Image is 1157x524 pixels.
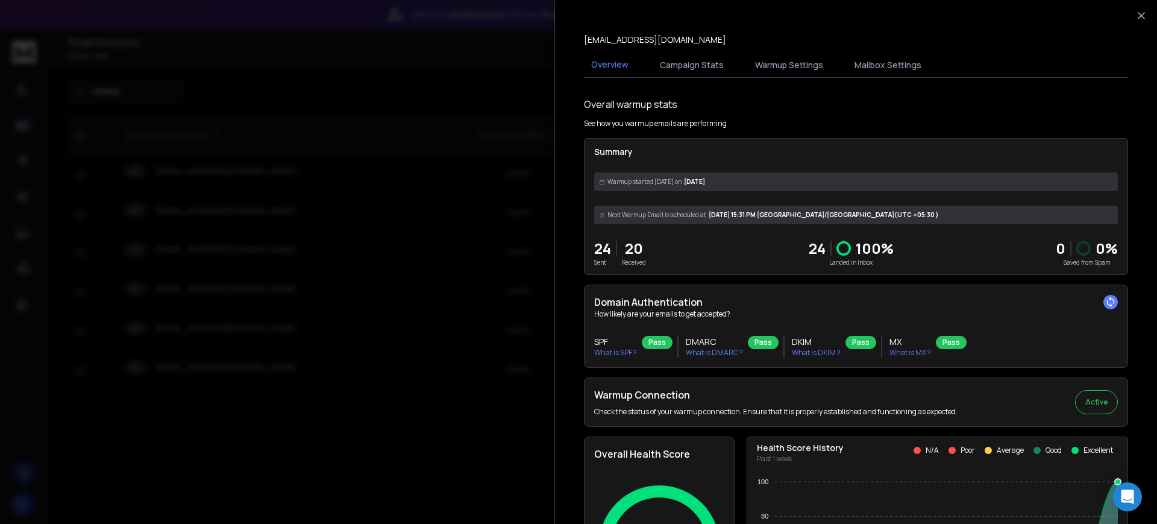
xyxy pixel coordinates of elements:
[584,119,727,128] p: See how you warmup emails are performing
[761,513,768,520] tspan: 80
[889,348,931,358] p: What is MX ?
[607,210,706,219] span: Next Warmup Email is scheduled at
[1075,390,1118,414] button: Active
[926,446,939,455] p: N/A
[936,336,967,349] div: Pass
[1046,446,1062,455] p: Good
[594,239,611,258] p: 24
[622,239,646,258] p: 20
[847,52,929,78] button: Mailbox Settings
[594,172,1118,191] div: [DATE]
[961,446,975,455] p: Poor
[748,336,779,349] div: Pass
[792,348,841,358] p: What is DKIM ?
[594,295,1118,309] h2: Domain Authentication
[594,407,958,417] p: Check the status of your warmup connection. Ensure that it is properly established and functionin...
[584,34,726,46] p: [EMAIL_ADDRESS][DOMAIN_NAME]
[845,336,876,349] div: Pass
[584,97,677,112] h1: Overall warmup stats
[594,388,958,402] h2: Warmup Connection
[653,52,731,78] button: Campaign Stats
[1056,238,1065,258] strong: 0
[594,258,611,267] p: Sent
[584,51,636,79] button: Overview
[594,206,1118,224] div: [DATE] 15:31 PM [GEOGRAPHIC_DATA]/[GEOGRAPHIC_DATA] (UTC +05:30 )
[856,239,894,258] p: 100 %
[757,478,768,485] tspan: 100
[792,336,841,348] h3: DKIM
[1113,482,1142,511] div: Open Intercom Messenger
[594,309,1118,319] p: How likely are your emails to get accepted?
[1056,258,1118,267] p: Saved from Spam
[757,454,844,464] p: Past 1 week
[686,348,743,358] p: What is DMARC ?
[594,146,1118,158] p: Summary
[642,336,673,349] div: Pass
[1083,446,1113,455] p: Excellent
[1096,239,1118,258] p: 0 %
[997,446,1024,455] p: Average
[594,336,637,348] h3: SPF
[594,447,724,461] h2: Overall Health Score
[607,177,682,186] span: Warmup started [DATE] on
[622,258,646,267] p: Received
[809,239,826,258] p: 24
[686,336,743,348] h3: DMARC
[748,52,830,78] button: Warmup Settings
[809,258,894,267] p: Landed in Inbox
[594,348,637,358] p: What is SPF ?
[757,442,844,454] p: Health Score History
[889,336,931,348] h3: MX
